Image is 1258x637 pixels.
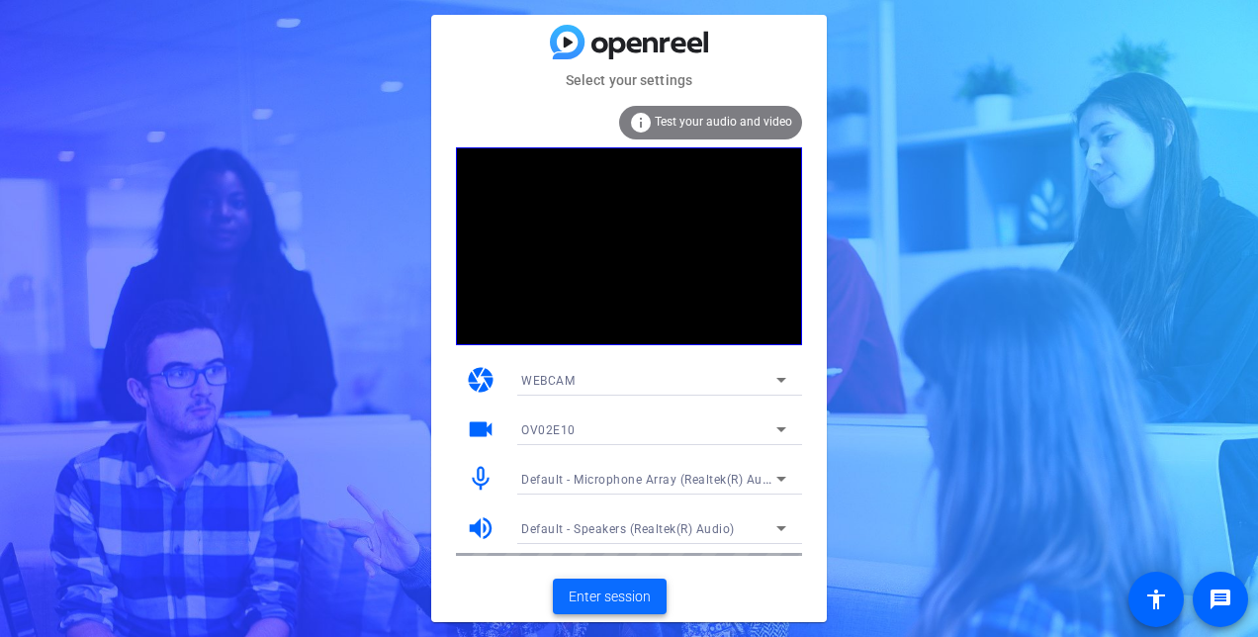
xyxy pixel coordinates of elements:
mat-icon: mic_none [466,464,495,494]
mat-icon: message [1209,588,1232,611]
mat-icon: accessibility [1144,588,1168,611]
mat-icon: info [629,111,653,135]
button: Enter session [553,579,667,614]
span: OV02E10 [521,423,576,437]
mat-icon: volume_up [466,513,495,543]
img: blue-gradient.svg [550,25,708,59]
span: Default - Speakers (Realtek(R) Audio) [521,522,735,536]
mat-icon: videocam [466,414,495,444]
span: Default - Microphone Array (Realtek(R) Audio) [521,471,785,487]
span: WEBCAM [521,374,575,388]
mat-card-subtitle: Select your settings [431,69,827,91]
mat-icon: camera [466,365,495,395]
span: Enter session [569,587,651,607]
span: Test your audio and video [655,115,792,129]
